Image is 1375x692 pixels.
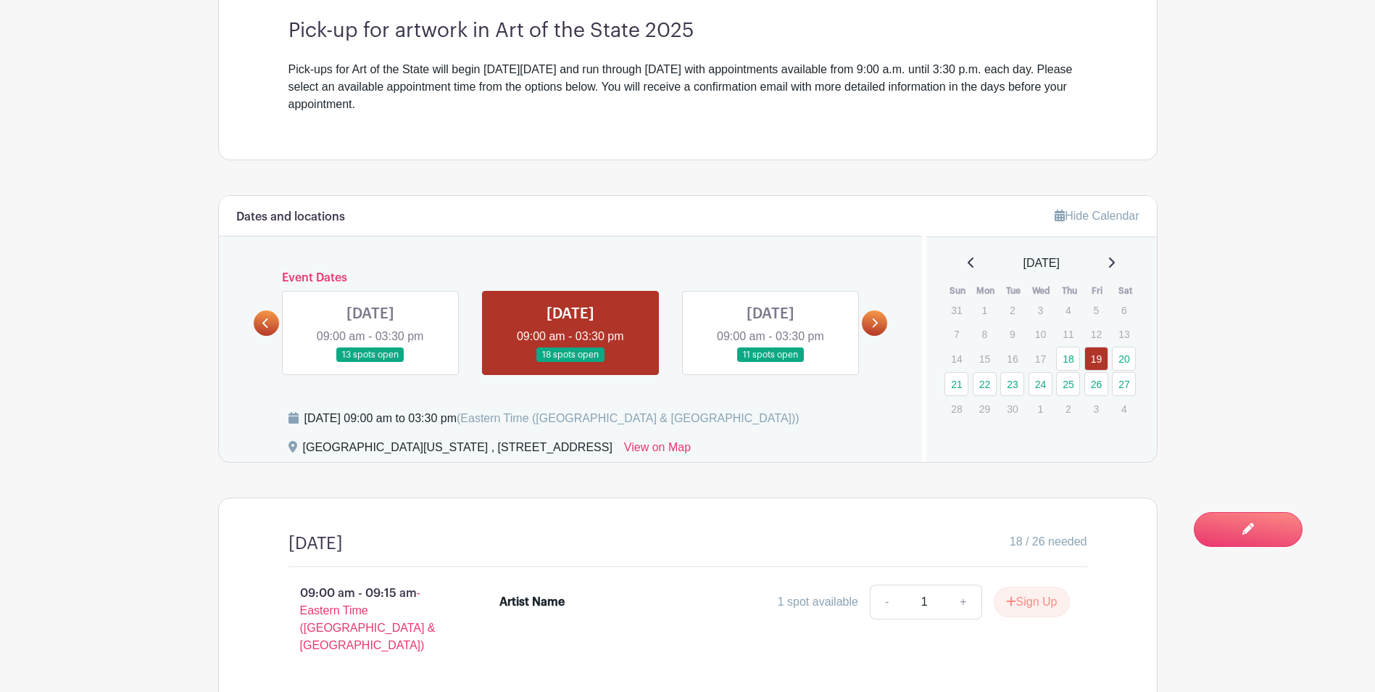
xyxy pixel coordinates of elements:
p: 8 [973,323,997,345]
p: 2 [1000,299,1024,321]
p: 16 [1000,347,1024,370]
a: Hide Calendar [1055,210,1139,222]
p: 6 [1112,299,1136,321]
h3: Pick-up for artwork in Art of the State 2025 [288,19,1087,44]
a: View on Map [624,439,691,462]
th: Mon [972,284,1000,298]
button: Sign Up [994,587,1070,617]
a: 22 [973,372,997,396]
p: 14 [944,347,968,370]
p: 5 [1084,299,1108,321]
p: 15 [973,347,997,370]
th: Wed [1028,284,1056,298]
p: 4 [1056,299,1080,321]
a: 27 [1112,372,1136,396]
p: 09:00 am - 09:15 am [265,579,477,660]
span: - Eastern Time ([GEOGRAPHIC_DATA] & [GEOGRAPHIC_DATA]) [300,587,436,651]
a: - [870,585,903,619]
p: 3 [1029,299,1052,321]
p: 1 [973,299,997,321]
th: Sat [1111,284,1139,298]
div: Pick-ups for Art of the State will begin [DATE][DATE] and run through [DATE] with appointments av... [288,61,1087,113]
p: 7 [944,323,968,345]
p: 1 [1029,398,1052,420]
h4: [DATE] [288,533,343,554]
a: 21 [944,372,968,396]
p: 13 [1112,323,1136,345]
span: 18 / 26 needed [1010,533,1087,551]
th: Thu [1055,284,1084,298]
th: Fri [1084,284,1112,298]
a: 24 [1029,372,1052,396]
div: [GEOGRAPHIC_DATA][US_STATE] , [STREET_ADDRESS] [303,439,612,462]
a: + [945,585,981,619]
p: 17 [1029,347,1052,370]
p: 4 [1112,398,1136,420]
th: Tue [1000,284,1028,298]
p: 10 [1029,323,1052,345]
span: [DATE] [1023,255,1060,272]
p: 3 [1084,398,1108,420]
p: 2 [1056,398,1080,420]
a: 26 [1084,372,1108,396]
a: 20 [1112,347,1136,371]
a: 23 [1000,372,1024,396]
p: 31 [944,299,968,321]
p: 28 [944,398,968,420]
h6: Dates and locations [236,210,345,224]
a: 25 [1056,372,1080,396]
h6: Event Dates [279,271,863,285]
div: Artist Name [499,593,565,611]
div: 1 spot available [778,593,858,611]
div: [DATE] 09:00 am to 03:30 pm [304,410,799,427]
p: 9 [1000,323,1024,345]
p: 29 [973,398,997,420]
p: 30 [1000,398,1024,420]
a: 19 [1084,347,1108,371]
th: Sun [944,284,972,298]
a: 18 [1056,347,1080,371]
p: 12 [1084,323,1108,345]
p: 11 [1056,323,1080,345]
span: (Eastern Time ([GEOGRAPHIC_DATA] & [GEOGRAPHIC_DATA])) [457,412,799,424]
